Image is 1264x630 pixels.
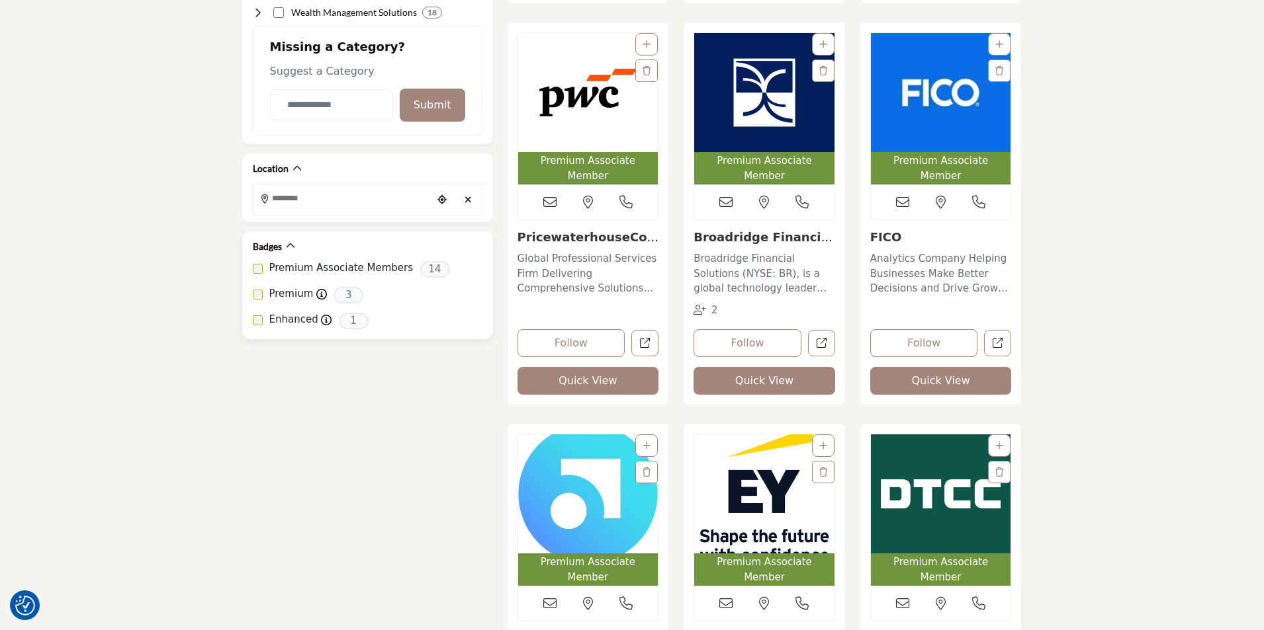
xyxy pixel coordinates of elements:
span: Premium Associate Member [521,153,656,183]
button: Quick View [694,367,835,395]
a: PricewaterhouseCoope... [518,230,659,258]
p: Broadridge Financial Solutions (NYSE: BR), is a global technology leader with the trusted experti... [694,251,835,296]
img: Broadridge Financial Solutions, Inc. [694,33,835,152]
a: Open fico in new tab [984,330,1011,357]
span: 3 [334,287,363,303]
span: Suggest a Category [270,65,375,77]
a: Open Listing in new tab [694,434,835,586]
h2: Badges [253,240,282,253]
button: Follow [694,329,801,357]
a: Add To List [995,39,1003,50]
label: Premium [269,286,314,301]
img: Depository Trust & Clearing Corporation (DTCC) [871,434,1011,553]
label: Premium Associate Members [269,260,414,276]
a: Analytics Company Helping Businesses Make Better Decisions and Drive Growth FICO is an analytics ... [870,248,1012,296]
a: Add To List [643,440,651,451]
img: Ernst & Young LLP [694,434,835,553]
span: Premium Associate Member [697,555,832,584]
a: Add To List [643,39,651,50]
h3: Broadridge Financial Solutions, Inc. [694,230,835,245]
span: Premium Associate Member [697,153,832,183]
span: Premium Associate Member [521,555,656,584]
label: Enhanced [269,312,318,327]
input: Premium checkbox [253,290,263,299]
p: Analytics Company Helping Businesses Make Better Decisions and Drive Growth FICO is an analytics ... [870,251,1012,296]
span: 2 [711,304,718,316]
button: Quick View [870,367,1012,395]
a: Open Listing in new tab [694,33,835,184]
a: Add To List [819,440,827,451]
a: FICO [870,230,902,244]
a: Add To List [819,39,827,50]
button: Follow [518,329,625,357]
h3: PricewaterhouseCoopers LLP [518,230,659,245]
h4: Wealth Management Solutions: Providing comprehensive wealth management services to high-net-worth... [291,6,417,19]
button: Follow [870,329,978,357]
input: Search Location [253,186,432,212]
div: 18 Results For Wealth Management Solutions [422,7,442,19]
a: Open Listing in new tab [518,33,658,184]
div: Choose your current location [432,186,452,214]
a: Open broadridge-financial-solutions-inc in new tab [808,330,835,357]
b: 18 [428,8,437,17]
img: FICO [871,33,1011,152]
input: Enhanced checkbox [253,315,263,325]
span: Premium Associate Member [874,153,1009,183]
span: 14 [420,261,450,278]
input: Select Wealth Management Solutions checkbox [273,7,284,18]
a: Open Listing in new tab [871,434,1011,586]
h3: FICO [870,230,1012,245]
button: Consent Preferences [15,596,35,615]
a: Broadridge Financial... [694,230,833,258]
p: Global Professional Services Firm Delivering Comprehensive Solutions for Financial Institutions P... [518,251,659,296]
button: Quick View [518,367,659,395]
a: Open Listing in new tab [871,33,1011,184]
a: Global Professional Services Firm Delivering Comprehensive Solutions for Financial Institutions P... [518,248,659,296]
h2: Location [253,162,289,175]
span: 1 [339,313,369,329]
button: Submit [400,89,465,122]
input: Category Name [270,89,393,120]
h2: Missing a Category? [270,40,465,63]
img: Smarsh [518,434,658,553]
input: Premium Associate Members checkbox [253,264,263,274]
a: Broadridge Financial Solutions (NYSE: BR), is a global technology leader with the trusted experti... [694,248,835,296]
a: Open pricewaterhousecoopers-llp in new tab [631,330,658,357]
img: Revisit consent button [15,596,35,615]
div: Clear search location [459,186,478,214]
a: Add To List [995,440,1003,451]
a: Open Listing in new tab [518,434,658,586]
div: Followers [694,303,718,318]
img: PricewaterhouseCoopers LLP [518,33,658,152]
span: Premium Associate Member [874,555,1009,584]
